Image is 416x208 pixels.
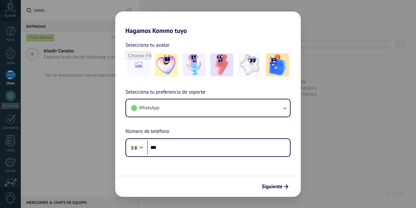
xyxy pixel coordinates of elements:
[125,127,169,136] span: Número de teléfono
[238,53,261,76] img: -4.jpeg
[126,99,290,117] button: WhatsApp
[262,184,283,189] span: Siguiente
[125,88,205,96] span: Selecciona tu preferencia de soporte
[259,181,291,192] button: Siguiente
[115,12,301,35] h2: Hagamos Kommo tuyo
[266,53,289,76] img: -5.jpeg
[125,41,170,49] span: Selecciona tu avatar
[128,141,140,154] div: Mexico: + 52
[183,53,206,76] img: -2.jpeg
[139,105,159,111] span: WhatsApp
[155,53,178,76] img: -1.jpeg
[210,53,233,76] img: -3.jpeg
